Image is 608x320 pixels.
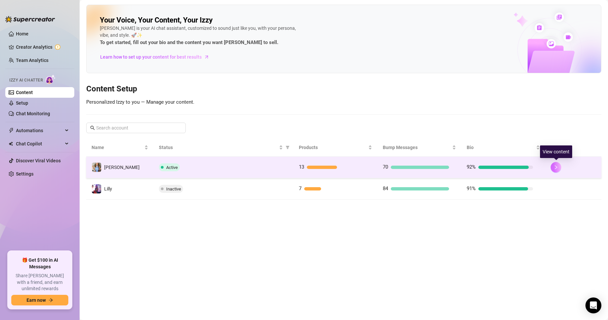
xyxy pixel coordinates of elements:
span: thunderbolt [9,128,14,133]
span: Bump Messages [383,144,451,151]
a: Learn how to set up your content for best results [100,52,214,62]
div: [PERSON_NAME] is your AI chat assistant, customized to sound just like you, with your persona, vi... [100,25,299,47]
span: Learn how to set up your content for best results [100,53,202,61]
img: ai-chatter-content-library-cLFOSyPT.png [498,5,601,73]
span: Chat Copilot [16,138,63,149]
button: right [551,162,561,173]
span: Inactive [166,187,181,191]
a: Chat Monitoring [16,111,50,116]
span: Share [PERSON_NAME] with a friend, and earn unlimited rewards [11,273,68,292]
th: Bio [461,138,545,157]
input: Search account [96,124,176,132]
span: Personalized Izzy to you — Manage your content. [86,99,194,105]
span: 🎁 Get $100 in AI Messages [11,257,68,270]
img: Julia [92,163,101,172]
span: 92% [467,164,476,170]
div: Open Intercom Messenger [585,297,601,313]
img: AI Chatter [45,75,56,84]
div: View content [540,145,572,158]
span: 84 [383,186,388,191]
a: Home [16,31,29,36]
span: Bio [467,144,535,151]
span: search [90,126,95,130]
h3: Content Setup [86,84,601,94]
h2: Your Voice, Your Content, Your Izzy [100,16,213,25]
span: right [554,165,558,170]
span: arrow-right [203,54,210,60]
span: 13 [299,164,304,170]
a: Settings [16,171,34,177]
span: 7 [299,186,302,191]
img: logo-BBDzfeDw.svg [5,16,55,23]
span: Izzy AI Chatter [9,77,43,83]
th: Products [294,138,377,157]
a: Setup [16,100,28,106]
img: Chat Copilot [9,141,13,146]
th: Status [154,138,294,157]
span: 70 [383,164,388,170]
button: Earn nowarrow-right [11,295,68,305]
img: Lilly [92,184,101,193]
span: arrow-right [48,298,53,302]
span: Status [159,144,278,151]
span: Products [299,144,367,151]
th: Name [86,138,154,157]
span: filter [286,145,290,149]
a: Content [16,90,33,95]
span: Name [92,144,143,151]
span: Earn now [27,297,46,303]
a: Team Analytics [16,58,48,63]
span: [PERSON_NAME] [104,165,140,170]
strong: To get started, fill out your bio and the content you want [PERSON_NAME] to sell. [100,39,278,45]
a: Discover Viral Videos [16,158,61,163]
a: Creator Analytics exclamation-circle [16,42,69,52]
span: 91% [467,186,476,191]
span: filter [284,142,291,152]
span: Active [166,165,178,170]
span: Automations [16,125,63,136]
span: Lilly [104,186,112,191]
th: Bump Messages [377,138,461,157]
